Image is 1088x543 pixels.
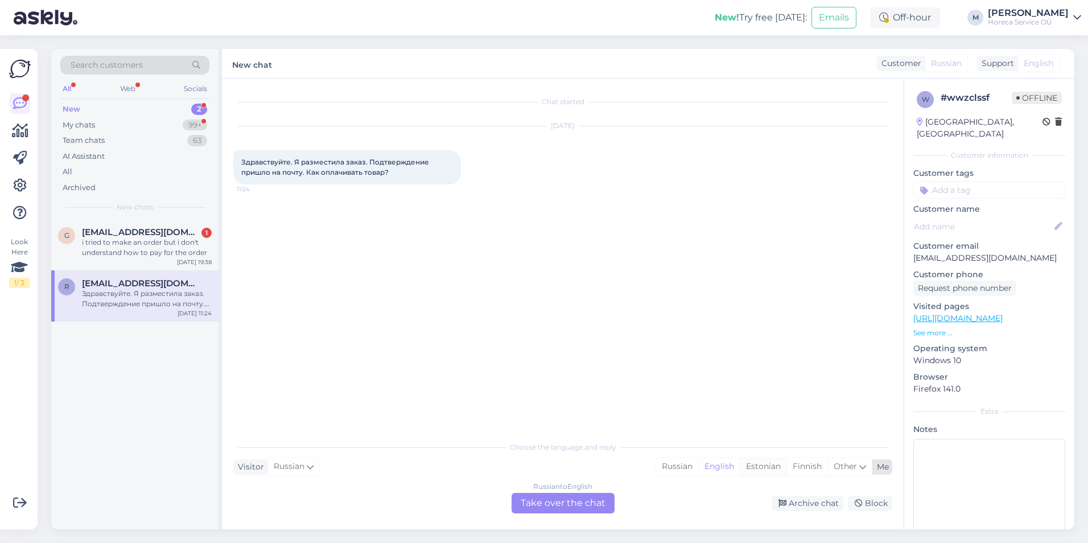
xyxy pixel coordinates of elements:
[63,151,105,162] div: AI Assistant
[913,240,1065,252] p: Customer email
[740,458,786,475] div: Estonian
[233,442,892,452] div: Choose the language and reply
[913,203,1065,215] p: Customer name
[811,7,856,28] button: Emails
[60,81,73,96] div: All
[913,167,1065,179] p: Customer tags
[715,12,739,23] b: New!
[274,460,304,473] span: Russian
[988,9,1069,18] div: [PERSON_NAME]
[191,104,207,115] div: 2
[201,228,212,238] div: 1
[9,58,31,80] img: Askly Logo
[698,458,740,475] div: English
[913,383,1065,395] p: Firefox 141.0
[63,104,80,115] div: New
[82,227,200,237] span: gnr.kid@gmail.com
[848,496,892,511] div: Block
[63,166,72,178] div: All
[967,10,983,26] div: M
[917,116,1042,140] div: [GEOGRAPHIC_DATA], [GEOGRAPHIC_DATA]
[63,120,95,131] div: My chats
[82,237,212,258] div: i tried to make an order but i don't understand how to pay for the order
[71,59,143,71] span: Search customers
[870,7,940,28] div: Off-hour
[872,461,889,473] div: Me
[913,313,1003,323] a: [URL][DOMAIN_NAME]
[232,56,272,71] label: New chat
[117,202,153,212] span: New chats
[63,135,105,146] div: Team chats
[118,81,138,96] div: Web
[178,309,212,318] div: [DATE] 11:24
[913,150,1065,161] div: Customer information
[913,269,1065,281] p: Customer phone
[941,91,1012,105] div: # wwzclssf
[913,355,1065,367] p: Windows 10
[1024,57,1053,69] span: English
[182,81,209,96] div: Socials
[82,289,212,309] div: Здравствуйте. Я разместила заказ. Подтверждение пришло на почту. Как оплачивать товар?
[512,493,615,513] div: Take over the chat
[1012,92,1062,104] span: Offline
[9,237,30,288] div: Look Here
[913,252,1065,264] p: [EMAIL_ADDRESS][DOMAIN_NAME]
[9,278,30,288] div: 1 / 3
[63,182,96,194] div: Archived
[533,482,592,492] div: Russian to English
[772,496,843,511] div: Archive chat
[241,158,431,176] span: Здравствуйте. Я разместила заказ. Подтверждение пришло на почту. Как оплачивать товар?
[913,371,1065,383] p: Browser
[877,57,921,69] div: Customer
[237,185,279,194] span: 11:24
[913,301,1065,312] p: Visited pages
[834,461,857,471] span: Other
[913,281,1016,296] div: Request phone number
[64,282,69,291] span: r
[82,278,200,289] span: rench2003@gmail.com
[931,57,962,69] span: Russian
[988,18,1069,27] div: Horeca Service OÜ
[913,406,1065,417] div: Extra
[922,95,929,104] span: w
[656,458,698,475] div: Russian
[913,343,1065,355] p: Operating system
[913,423,1065,435] p: Notes
[977,57,1014,69] div: Support
[177,258,212,266] div: [DATE] 19:38
[988,9,1081,27] a: [PERSON_NAME]Horeca Service OÜ
[715,11,807,24] div: Try free [DATE]:
[187,135,207,146] div: 63
[786,458,827,475] div: Finnish
[913,328,1065,338] p: See more ...
[233,97,892,107] div: Chat started
[914,220,1052,233] input: Add name
[233,121,892,131] div: [DATE]
[233,461,264,473] div: Visitor
[183,120,207,131] div: 99+
[913,182,1065,199] input: Add a tag
[64,231,69,240] span: g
